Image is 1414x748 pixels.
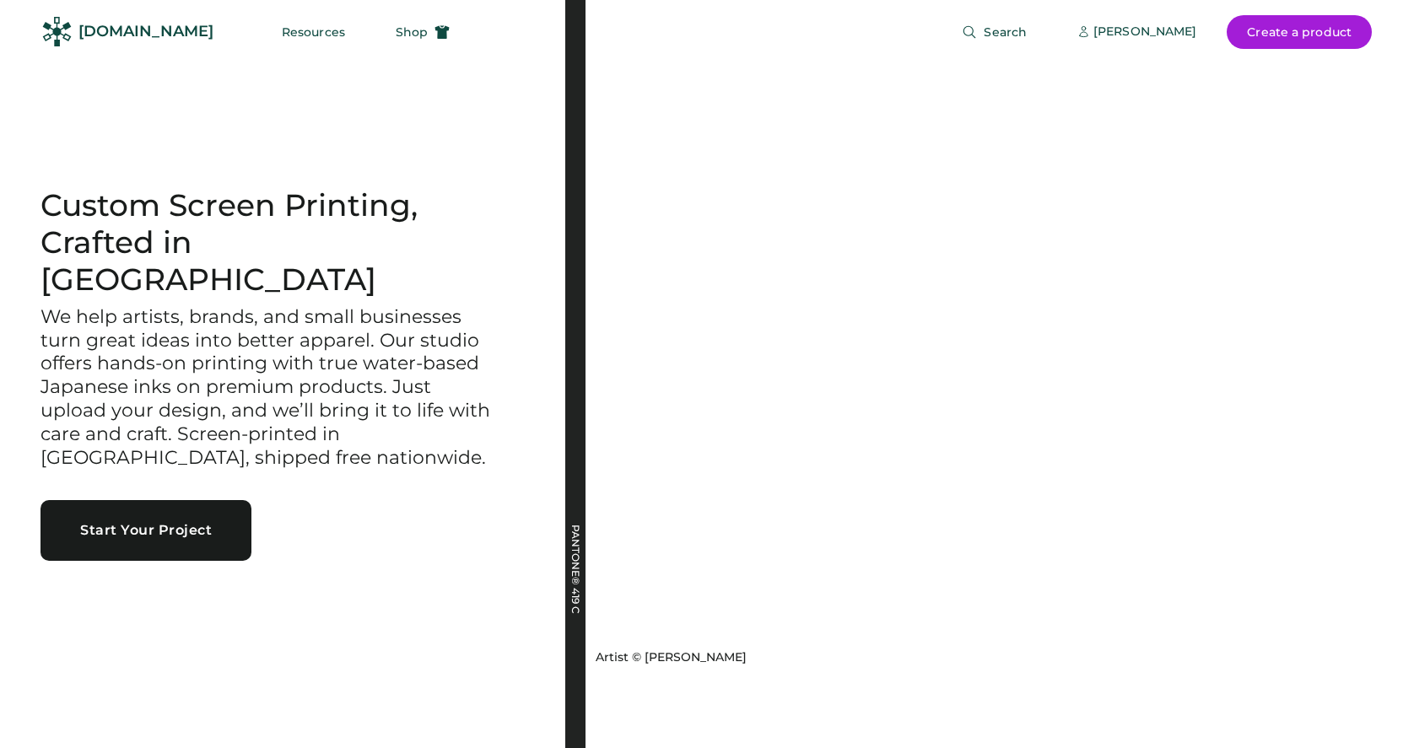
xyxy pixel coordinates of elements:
[589,643,747,666] a: Artist © [PERSON_NAME]
[42,17,72,46] img: Rendered Logo - Screens
[984,26,1027,38] span: Search
[596,649,747,666] div: Artist © [PERSON_NAME]
[40,500,251,561] button: Start Your Project
[570,525,580,693] div: PANTONE® 419 C
[262,15,365,49] button: Resources
[1093,24,1196,40] div: [PERSON_NAME]
[40,305,496,471] h3: We help artists, brands, and small businesses turn great ideas into better apparel. Our studio of...
[942,15,1047,49] button: Search
[78,21,213,42] div: [DOMAIN_NAME]
[375,15,470,49] button: Shop
[1227,15,1372,49] button: Create a product
[396,26,428,38] span: Shop
[40,187,525,299] h1: Custom Screen Printing, Crafted in [GEOGRAPHIC_DATA]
